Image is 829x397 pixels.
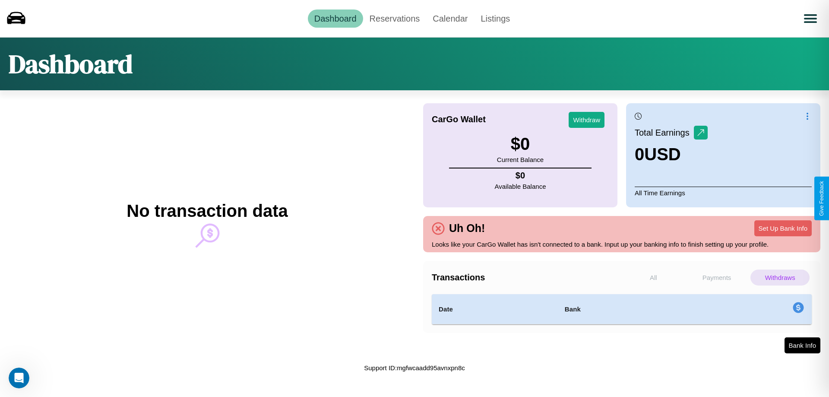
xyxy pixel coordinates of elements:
[127,201,288,221] h2: No transaction data
[635,187,812,199] p: All Time Earnings
[432,294,812,324] table: simple table
[497,134,544,154] h3: $ 0
[687,270,747,286] p: Payments
[9,368,29,388] iframe: Intercom live chat
[565,304,685,314] h4: Bank
[445,222,489,235] h4: Uh Oh!
[635,125,694,140] p: Total Earnings
[798,6,823,31] button: Open menu
[9,46,133,82] h1: Dashboard
[754,220,812,236] button: Set Up Bank Info
[495,181,546,192] p: Available Balance
[364,362,465,374] p: Support ID: mgfwcaadd95avnxpn8c
[432,114,486,124] h4: CarGo Wallet
[308,10,363,28] a: Dashboard
[819,181,825,216] div: Give Feedback
[363,10,427,28] a: Reservations
[635,145,708,164] h3: 0 USD
[497,154,544,165] p: Current Balance
[495,171,546,181] h4: $ 0
[432,273,622,283] h4: Transactions
[569,112,604,128] button: Withdraw
[750,270,810,286] p: Withdraws
[785,337,820,353] button: Bank Info
[439,304,551,314] h4: Date
[432,238,812,250] p: Looks like your CarGo Wallet has isn't connected to a bank. Input up your banking info to finish ...
[624,270,683,286] p: All
[474,10,516,28] a: Listings
[426,10,474,28] a: Calendar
